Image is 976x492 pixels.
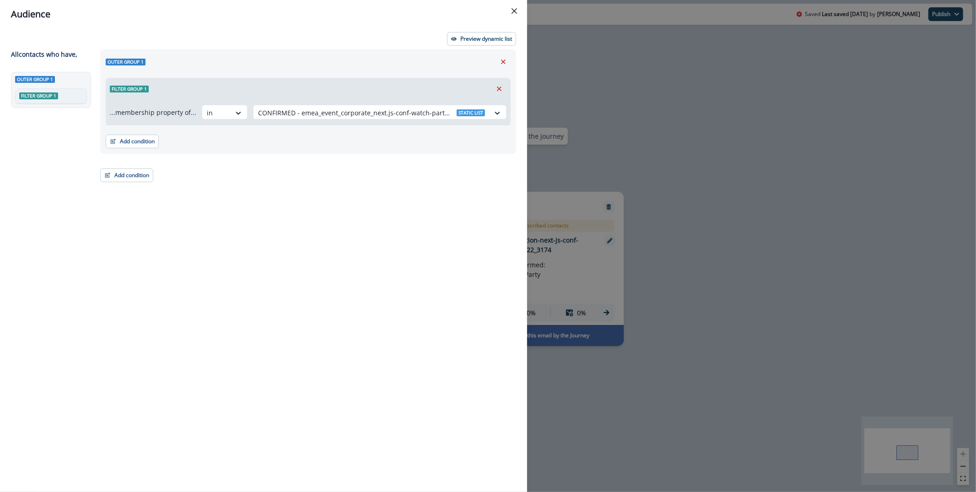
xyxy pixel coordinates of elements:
p: ...membership property of... [110,108,196,117]
button: Remove [496,55,511,69]
span: Outer group 1 [106,59,146,65]
p: All contact s who have, [11,49,77,59]
button: Preview dynamic list [447,32,516,46]
span: Outer group 1 [15,76,55,83]
span: Filter group 1 [19,92,58,99]
p: Preview dynamic list [460,36,512,42]
button: Add condition [106,135,159,148]
div: Audience [11,7,516,21]
button: Close [507,4,522,18]
button: Add condition [100,168,153,182]
button: Remove [492,82,507,96]
span: Filter group 1 [110,86,149,92]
